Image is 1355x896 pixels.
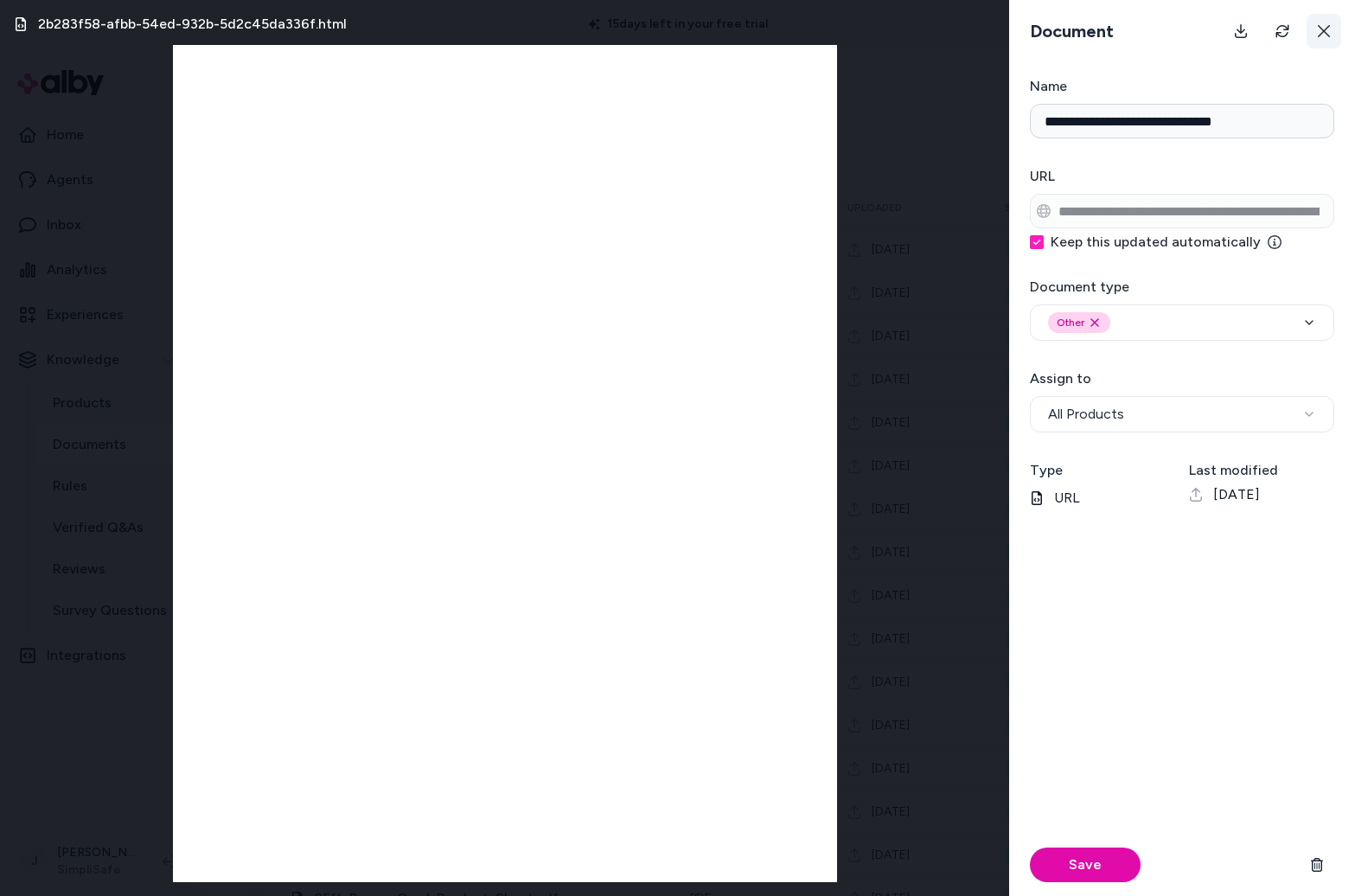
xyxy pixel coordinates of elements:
div: Other [1048,312,1110,333]
button: OtherRemove other option [1030,304,1334,341]
label: Assign to [1030,370,1091,387]
h3: Name [1030,76,1334,97]
span: [DATE] [1213,484,1260,505]
p: URL [1030,488,1175,509]
h3: 2b283f58-afbb-54ed-932b-5d2c45da336f.html [38,14,347,35]
h3: URL [1030,166,1334,187]
button: Save [1030,848,1141,882]
h3: Document type [1030,277,1334,298]
label: Keep this updated automatically [1051,235,1281,249]
h3: Type [1030,460,1175,481]
span: All Products [1048,404,1124,425]
button: Remove other option [1088,316,1102,330]
h3: Document [1023,19,1121,43]
button: Refresh [1265,14,1300,48]
h3: Last modified [1189,460,1334,481]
